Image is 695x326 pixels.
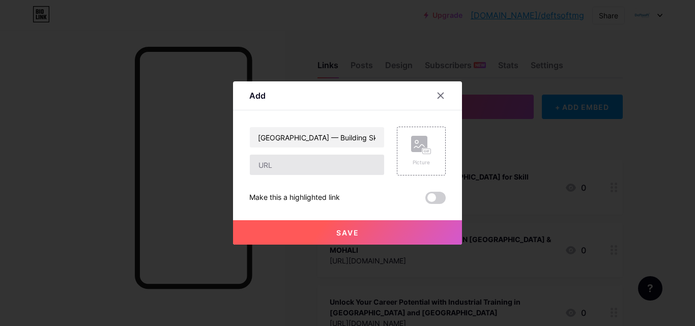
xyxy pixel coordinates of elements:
span: Save [336,228,359,237]
input: Title [250,127,384,147]
div: Picture [411,159,431,166]
input: URL [250,155,384,175]
div: Make this a highlighted link [249,192,340,204]
div: Add [249,90,266,102]
button: Save [233,220,462,245]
